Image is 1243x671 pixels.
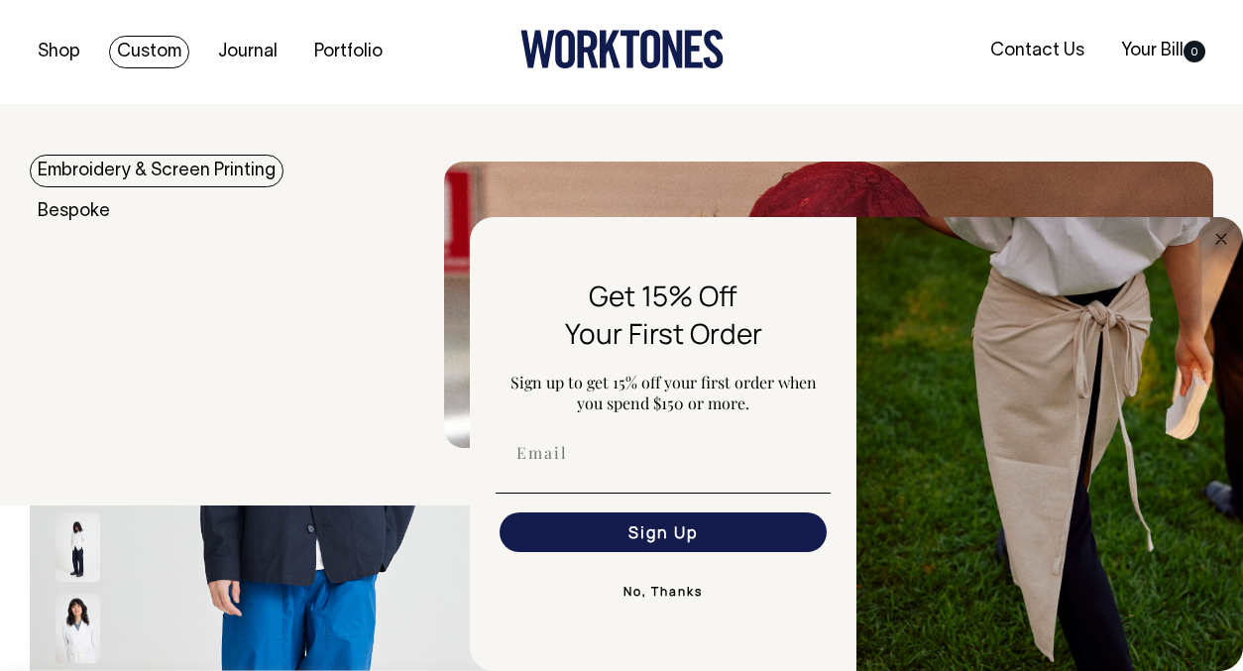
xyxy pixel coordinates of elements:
img: embroidery & Screen Printing [444,162,1213,448]
img: 5e34ad8f-4f05-4173-92a8-ea475ee49ac9.jpeg [856,217,1243,671]
img: off-white [56,513,100,583]
a: Bespoke [30,195,118,228]
button: Close dialog [1209,227,1233,251]
span: 0 [1184,41,1205,62]
span: Your First Order [565,314,762,352]
a: Contact Us [982,35,1092,67]
span: Get 15% Off [589,277,737,314]
a: Portfolio [306,36,391,68]
a: Embroidery & Screen Printing [30,155,283,187]
button: No, Thanks [496,572,831,612]
img: off-white [56,595,100,664]
div: FLYOUT Form [470,217,1243,671]
a: Your Bill0 [1113,35,1213,67]
input: Email [500,433,827,473]
button: Sign Up [500,512,827,552]
span: Sign up to get 15% off your first order when you spend $150 or more. [510,372,817,413]
a: Journal [210,36,285,68]
a: Custom [109,36,189,68]
img: underline [496,493,831,494]
a: Shop [30,36,88,68]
